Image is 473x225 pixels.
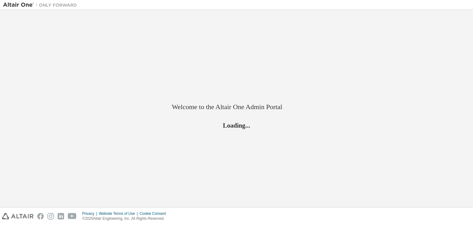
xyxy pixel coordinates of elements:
div: Privacy [82,211,99,216]
img: youtube.svg [68,213,77,219]
img: linkedin.svg [58,213,64,219]
img: altair_logo.svg [2,213,34,219]
h2: Loading... [172,121,301,129]
div: Website Terms of Use [99,211,139,216]
img: instagram.svg [47,213,54,219]
div: Cookie Consent [139,211,169,216]
p: © 2025 Altair Engineering, Inc. All Rights Reserved. [82,216,170,221]
img: Altair One [3,2,80,8]
img: facebook.svg [37,213,44,219]
h2: Welcome to the Altair One Admin Portal [172,103,301,111]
